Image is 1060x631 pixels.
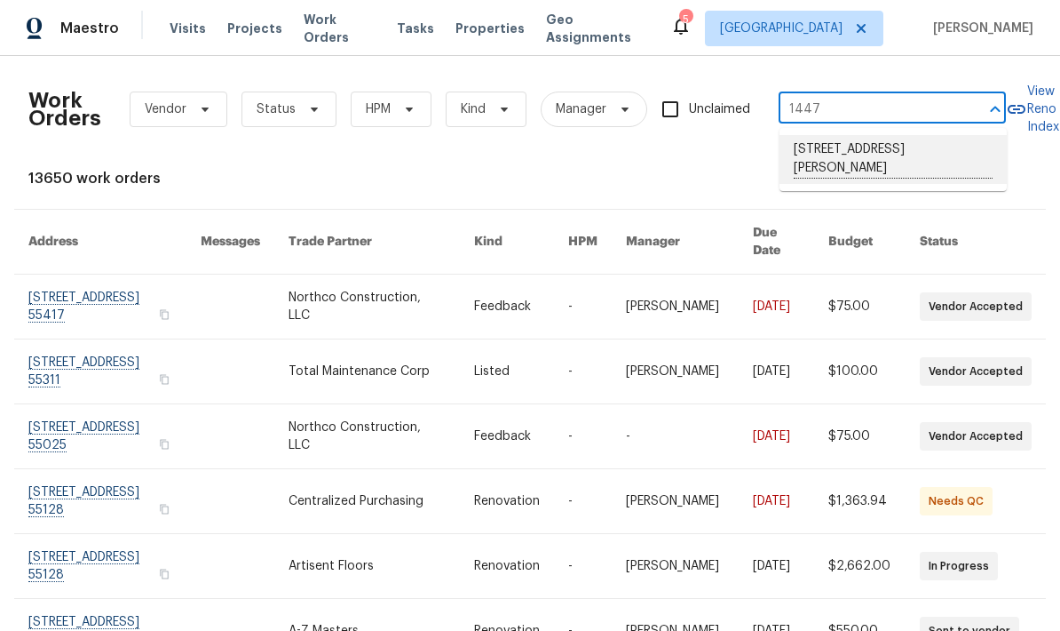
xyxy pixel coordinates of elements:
button: Copy Address [156,566,172,582]
th: Trade Partner [274,210,460,275]
td: Listed [460,339,554,404]
button: Copy Address [156,436,172,452]
span: Manager [556,100,606,118]
td: - [554,534,612,599]
td: Renovation [460,534,554,599]
th: Due Date [739,210,814,275]
td: [PERSON_NAME] [612,275,739,339]
th: Kind [460,210,554,275]
span: Work Orders [304,11,376,46]
td: - [554,404,612,469]
td: - [554,339,612,404]
td: Northco Construction, LLC [274,275,460,339]
td: Centralized Purchasing [274,469,460,534]
td: [PERSON_NAME] [612,469,739,534]
span: Status [257,100,296,118]
th: HPM [554,210,612,275]
div: 13650 work orders [28,170,1032,188]
span: Visits [170,20,206,37]
span: [PERSON_NAME] [926,20,1033,37]
td: Total Maintenance Corp [274,339,460,404]
a: View Reno Index [1006,83,1059,136]
td: Renovation [460,469,554,534]
span: HPM [366,100,391,118]
td: Artisent Floors [274,534,460,599]
span: Properties [455,20,525,37]
button: Copy Address [156,307,172,323]
td: Northco Construction, LLC [274,404,460,469]
span: Unclaimed [689,100,750,119]
th: Status [906,210,1046,275]
th: Address [14,210,186,275]
button: Copy Address [156,501,172,517]
td: [PERSON_NAME] [612,534,739,599]
td: - [612,404,739,469]
span: Kind [461,100,486,118]
span: Tasks [397,22,434,35]
span: Maestro [60,20,119,37]
td: Feedback [460,275,554,339]
div: 5 [679,11,692,28]
span: Vendor [145,100,186,118]
td: [PERSON_NAME] [612,339,739,404]
input: Enter in an address [779,96,956,124]
th: Budget [814,210,906,275]
span: [GEOGRAPHIC_DATA] [720,20,842,37]
th: Manager [612,210,739,275]
h2: Work Orders [28,92,101,127]
td: - [554,469,612,534]
button: Close [983,97,1008,122]
span: Geo Assignments [546,11,649,46]
th: Messages [186,210,274,275]
td: - [554,275,612,339]
button: Copy Address [156,371,172,387]
td: Feedback [460,404,554,469]
span: Projects [227,20,282,37]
